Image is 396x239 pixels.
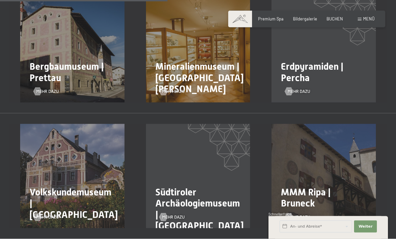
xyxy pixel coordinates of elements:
span: Mehr dazu [36,88,59,95]
span: MMM Ripa | Bruneck [281,187,331,209]
a: Premium Spa [258,16,284,21]
span: Südtiroler Archäologiemuseum | [GEOGRAPHIC_DATA] [155,187,244,232]
span: Bergbaumuseum | Prettau [30,61,104,83]
span: Schnellanfrage [268,212,292,216]
span: Volkskundemuseum | [GEOGRAPHIC_DATA] [30,187,118,220]
a: Bildergalerie [293,16,317,21]
a: BUCHEN [327,16,343,21]
span: Mineralienmuseum | [GEOGRAPHIC_DATA][PERSON_NAME] [155,61,244,95]
span: Menü [363,16,375,21]
button: Weiter [354,221,377,233]
span: Mehr dazu [288,88,310,95]
span: Weiter [358,224,373,229]
span: Mehr dazu [162,88,185,95]
span: Mehr dazu [162,214,185,220]
span: Erdpyramiden | Percha [281,61,343,83]
span: Mehr dazu [36,214,59,220]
